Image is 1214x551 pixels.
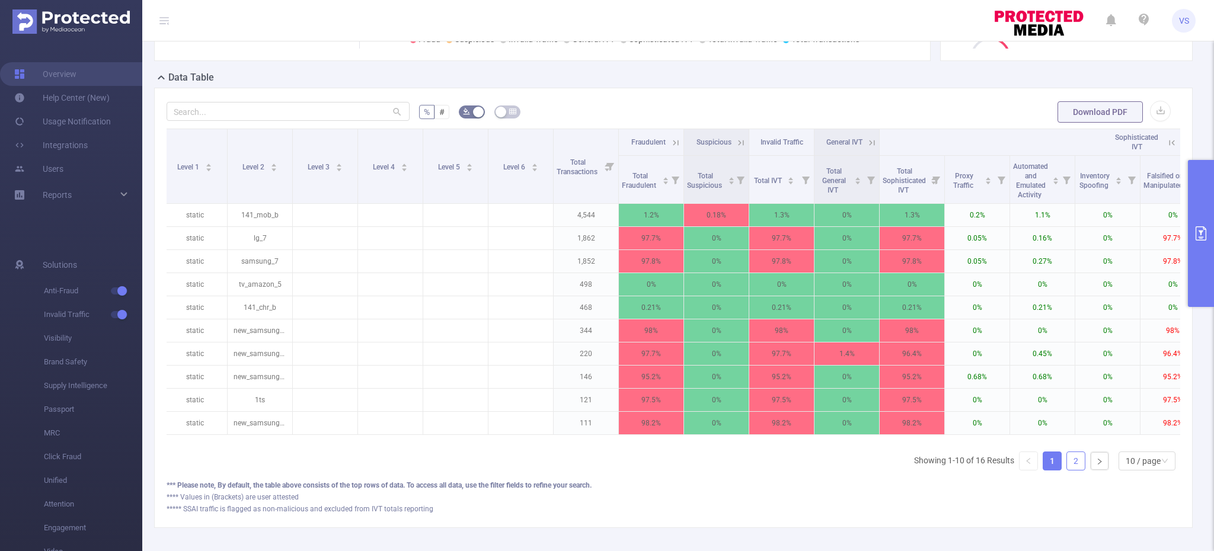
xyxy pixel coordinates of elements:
[728,180,734,183] i: icon: caret-down
[44,516,142,540] span: Engagement
[43,183,72,207] a: Reports
[401,162,407,165] i: icon: caret-up
[749,227,814,249] p: 97.7%
[622,172,658,190] span: Total Fraudulent
[228,204,292,226] p: 141_mob_b
[531,162,538,165] i: icon: caret-up
[1140,366,1205,388] p: 95.2%
[1052,175,1059,182] div: Sort
[1075,227,1140,249] p: 0%
[1140,319,1205,342] p: 98%
[826,138,862,146] span: General IVT
[687,172,724,190] span: Total Suspicious
[1116,180,1122,183] i: icon: caret-down
[1010,227,1075,249] p: 0.16%
[43,253,77,277] span: Solutions
[619,319,683,342] p: 98%
[854,175,861,182] div: Sort
[503,163,527,171] span: Level 6
[662,175,669,179] i: icon: caret-up
[44,303,142,326] span: Invalid Traffic
[531,162,538,169] div: Sort
[554,366,618,388] p: 146
[754,177,784,185] span: Total IVT
[787,175,794,182] div: Sort
[228,342,292,365] p: new_samsung_7
[44,398,142,421] span: Passport
[1010,389,1075,411] p: 0%
[336,162,342,165] i: icon: caret-up
[880,389,944,411] p: 97.5%
[1075,319,1140,342] p: 0%
[12,9,130,34] img: Protected Media
[945,273,1009,296] p: 0%
[684,412,749,434] p: 0%
[684,366,749,388] p: 0%
[855,175,861,179] i: icon: caret-up
[14,62,76,86] a: Overview
[1075,250,1140,273] p: 0%
[1179,9,1189,33] span: VS
[880,204,944,226] p: 1.3%
[466,162,472,165] i: icon: caret-up
[44,445,142,469] span: Click Fraud
[1126,452,1161,470] div: 10 / page
[1075,342,1140,365] p: 0%
[463,108,470,115] i: icon: bg-colors
[814,389,879,411] p: 0%
[619,250,683,273] p: 97.8%
[44,374,142,398] span: Supply Intelligence
[1140,204,1205,226] p: 0%
[945,250,1009,273] p: 0.05%
[1140,296,1205,319] p: 0%
[814,250,879,273] p: 0%
[684,319,749,342] p: 0%
[1058,101,1143,123] button: Download PDF
[228,250,292,273] p: samsung_7
[945,412,1009,434] p: 0%
[401,162,408,169] div: Sort
[466,162,473,169] div: Sort
[814,412,879,434] p: 0%
[814,342,879,365] p: 1.4%
[167,504,1180,514] div: ***** SSAI traffic is flagged as non-malicious and excluded from IVT totals reporting
[1025,457,1032,464] i: icon: left
[728,175,734,179] i: icon: caret-up
[749,204,814,226] p: 1.3%
[749,296,814,319] p: 0.21%
[554,227,618,249] p: 1,862
[557,158,599,176] span: Total Transactions
[1140,227,1205,249] p: 97.7%
[1067,452,1085,470] a: 2
[554,412,618,434] p: 111
[619,389,683,411] p: 97.5%
[684,296,749,319] p: 0%
[880,319,944,342] p: 98%
[1140,342,1205,365] p: 96.4%
[1075,389,1140,411] p: 0%
[985,180,992,183] i: icon: caret-down
[439,107,445,117] span: #
[880,250,944,273] p: 97.8%
[619,204,683,226] p: 1.2%
[44,279,142,303] span: Anti-Fraud
[914,451,1014,470] li: Showing 1-10 of 16 Results
[554,342,618,365] p: 220
[1058,156,1075,203] i: Filter menu
[697,138,731,146] span: Suspicious
[822,167,846,194] span: Total General IVT
[167,102,410,121] input: Search...
[242,163,266,171] span: Level 2
[228,319,292,342] p: new_samsung_2
[270,162,277,165] i: icon: caret-up
[205,166,212,170] i: icon: caret-down
[619,296,683,319] p: 0.21%
[814,296,879,319] p: 0%
[162,366,227,388] p: static
[880,227,944,249] p: 97.7%
[162,342,227,365] p: static
[1013,162,1048,199] span: Automated and Emulated Activity
[373,163,397,171] span: Level 4
[945,227,1009,249] p: 0.05%
[662,180,669,183] i: icon: caret-down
